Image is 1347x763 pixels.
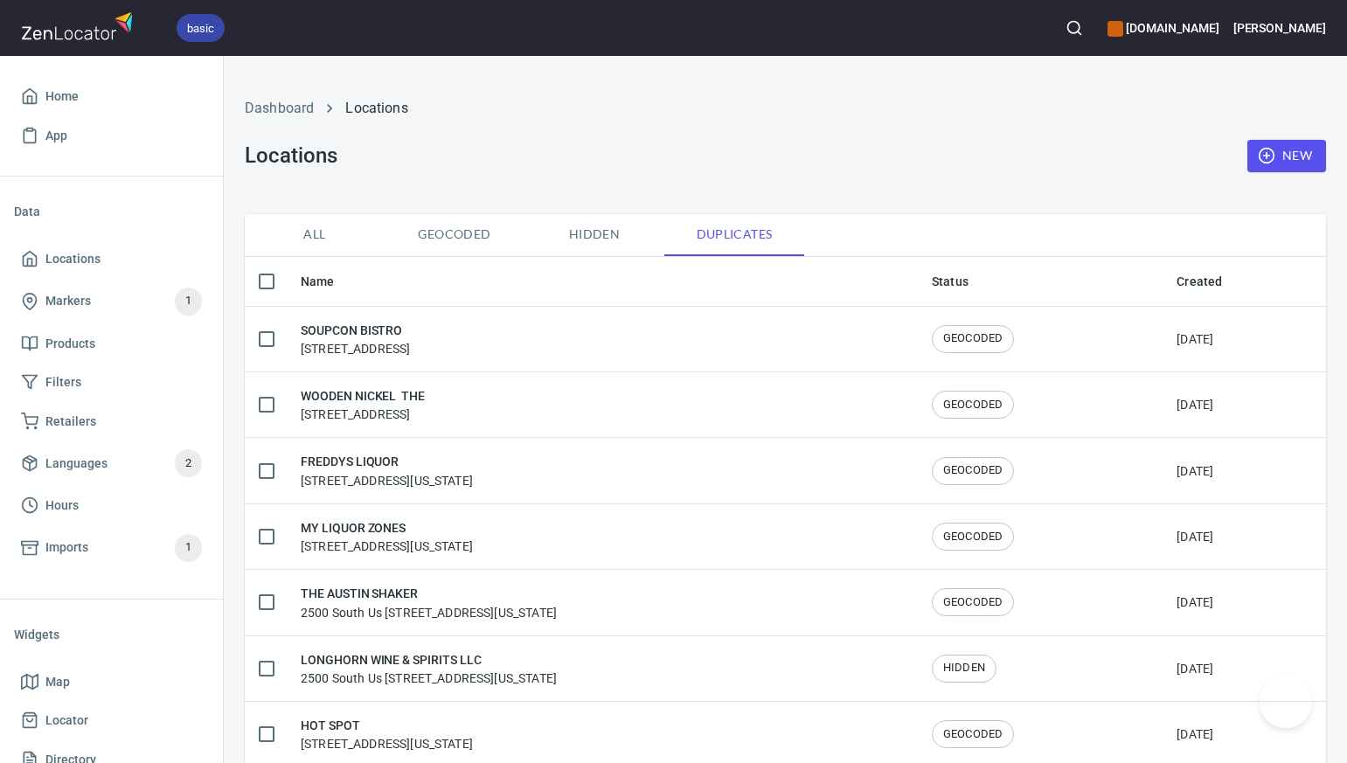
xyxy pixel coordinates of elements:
[175,538,202,558] span: 1
[395,224,514,246] span: Geocoded
[1177,660,1213,677] div: [DATE]
[245,143,337,168] h3: Locations
[1233,9,1326,47] button: [PERSON_NAME]
[45,290,91,312] span: Markers
[45,671,70,693] span: Map
[14,279,209,324] a: Markers1
[1107,9,1219,47] div: Manage your apps
[1247,140,1326,172] button: New
[45,248,101,270] span: Locations
[245,100,314,116] a: Dashboard
[933,594,1013,611] span: GEOCODED
[933,397,1013,413] span: GEOCODED
[345,100,407,116] a: Locations
[1177,528,1213,545] div: [DATE]
[45,333,95,355] span: Products
[287,257,918,307] th: Name
[14,614,209,655] li: Widgets
[14,363,209,402] a: Filters
[933,726,1013,743] span: GEOCODED
[14,324,209,364] a: Products
[21,7,138,45] img: zenlocator
[301,452,473,489] div: [STREET_ADDRESS][US_STATE]
[933,462,1013,479] span: GEOCODED
[45,125,67,147] span: App
[301,584,557,621] div: 2500 South Us [STREET_ADDRESS][US_STATE]
[301,716,473,735] h6: HOT SPOT
[14,486,209,525] a: Hours
[45,537,88,558] span: Imports
[1261,145,1312,167] span: New
[1177,396,1213,413] div: [DATE]
[14,662,209,702] a: Map
[14,239,209,279] a: Locations
[301,650,557,669] h6: LONGHORN WINE & SPIRITS LLC
[933,330,1013,347] span: GEOCODED
[1107,21,1123,37] button: color-CE600E
[301,716,473,753] div: [STREET_ADDRESS][US_STATE]
[14,701,209,740] a: Locator
[45,453,108,475] span: Languages
[45,710,88,732] span: Locator
[1055,9,1094,47] button: Search
[535,224,654,246] span: Hidden
[1107,18,1219,38] h6: [DOMAIN_NAME]
[45,371,81,393] span: Filters
[177,19,225,38] span: basic
[175,291,202,311] span: 1
[14,402,209,441] a: Retailers
[245,98,1326,119] nav: breadcrumb
[301,452,473,471] h6: FREDDYS LIQUOR
[933,529,1013,545] span: GEOCODED
[301,518,473,538] h6: MY LIQUOR ZONES
[1233,18,1326,38] h6: [PERSON_NAME]
[14,191,209,232] li: Data
[14,116,209,156] a: App
[1177,462,1213,480] div: [DATE]
[14,525,209,571] a: Imports1
[301,321,410,357] div: [STREET_ADDRESS]
[1260,676,1312,728] iframe: Help Scout Beacon - Open
[1177,593,1213,611] div: [DATE]
[301,386,425,423] div: [STREET_ADDRESS]
[255,224,374,246] span: All
[45,495,79,517] span: Hours
[1177,725,1213,743] div: [DATE]
[1177,330,1213,348] div: [DATE]
[1163,257,1326,307] th: Created
[177,14,225,42] div: basic
[45,86,79,108] span: Home
[918,257,1163,307] th: Status
[14,77,209,116] a: Home
[675,224,794,246] span: Duplicates
[14,440,209,486] a: Languages2
[45,411,96,433] span: Retailers
[301,650,557,687] div: 2500 South Us [STREET_ADDRESS][US_STATE]
[301,321,410,340] h6: SOUPCON BISTRO
[933,660,996,676] span: HIDDEN
[301,584,557,603] h6: THE AUSTIN SHAKER
[301,518,473,555] div: [STREET_ADDRESS][US_STATE]
[301,386,425,406] h6: WOODEN NICKEL THE
[175,454,202,474] span: 2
